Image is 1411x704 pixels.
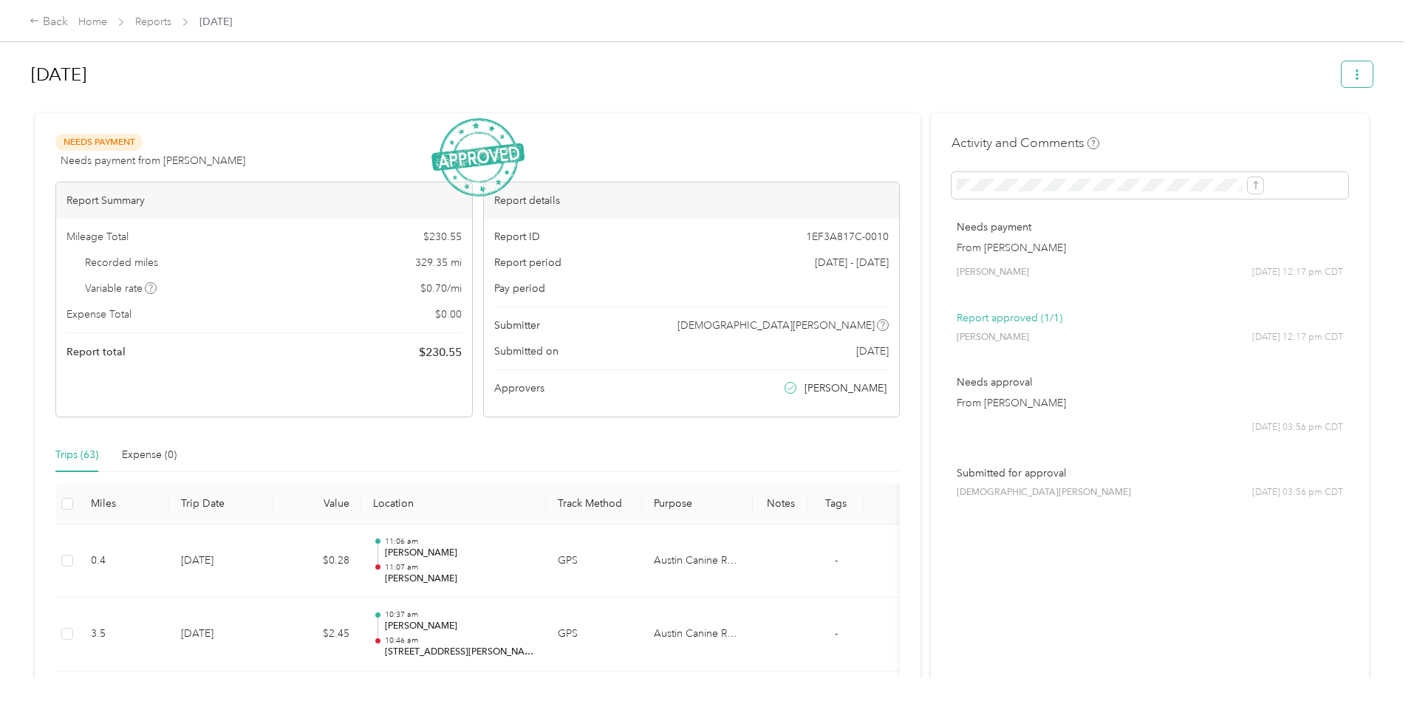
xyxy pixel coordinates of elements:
[79,484,169,524] th: Miles
[199,14,232,30] span: [DATE]
[1252,486,1343,499] span: [DATE] 03:56 pm CDT
[385,562,534,573] p: 11:07 am
[415,255,462,270] span: 329.35 mi
[957,310,1343,326] p: Report approved (1/1)
[55,447,98,463] div: Trips (63)
[66,229,129,245] span: Mileage Total
[835,554,838,567] span: -
[957,375,1343,390] p: Needs approval
[56,182,472,219] div: Report Summary
[546,524,642,598] td: GPS
[169,484,273,524] th: Trip Date
[273,524,361,598] td: $0.28
[61,153,245,168] span: Needs payment from [PERSON_NAME]
[122,447,177,463] div: Expense (0)
[753,484,808,524] th: Notes
[856,344,889,359] span: [DATE]
[806,229,889,245] span: 1EF3A817C-0010
[494,318,540,333] span: Submitter
[642,524,753,598] td: Austin Canine Rehab & Wellness
[494,229,540,245] span: Report ID
[546,484,642,524] th: Track Method
[957,465,1343,481] p: Submitted for approval
[169,524,273,598] td: [DATE]
[804,380,886,396] span: [PERSON_NAME]
[957,331,1029,344] span: [PERSON_NAME]
[273,598,361,671] td: $2.45
[494,255,561,270] span: Report period
[385,609,534,620] p: 10:37 am
[55,134,143,151] span: Needs Payment
[66,307,131,322] span: Expense Total
[85,281,157,296] span: Variable rate
[957,266,1029,279] span: [PERSON_NAME]
[85,255,158,270] span: Recorded miles
[808,484,864,524] th: Tags
[79,524,169,598] td: 0.4
[484,182,900,219] div: Report details
[1252,331,1343,344] span: [DATE] 12:17 pm CDT
[423,229,462,245] span: $ 230.55
[835,627,838,640] span: -
[419,344,462,361] span: $ 230.55
[169,598,273,671] td: [DATE]
[494,281,545,296] span: Pay period
[642,484,753,524] th: Purpose
[1252,266,1343,279] span: [DATE] 12:17 pm CDT
[677,318,875,333] span: [DEMOGRAPHIC_DATA][PERSON_NAME]
[361,484,546,524] th: Location
[1328,621,1411,704] iframe: Everlance-gr Chat Button Frame
[385,620,534,633] p: [PERSON_NAME]
[1252,421,1343,434] span: [DATE] 03:56 pm CDT
[79,598,169,671] td: 3.5
[78,16,107,28] a: Home
[66,344,126,360] span: Report total
[815,255,889,270] span: [DATE] - [DATE]
[30,13,68,31] div: Back
[642,598,753,671] td: Austin Canine Rehab & Wellness
[420,281,462,296] span: $ 0.70 / mi
[385,547,534,560] p: [PERSON_NAME]
[494,344,558,359] span: Submitted on
[135,16,171,28] a: Reports
[385,646,534,659] p: [STREET_ADDRESS][PERSON_NAME]
[957,240,1343,256] p: From [PERSON_NAME]
[31,57,1331,92] h1: Aug 2025
[952,134,1099,152] h4: Activity and Comments
[431,118,525,197] img: ApprovedStamp
[385,635,534,646] p: 10:46 am
[546,598,642,671] td: GPS
[494,380,544,396] span: Approvers
[385,536,534,547] p: 11:06 am
[957,395,1343,411] p: From [PERSON_NAME]
[957,486,1131,499] span: [DEMOGRAPHIC_DATA][PERSON_NAME]
[435,307,462,322] span: $ 0.00
[957,219,1343,235] p: Needs payment
[273,484,361,524] th: Value
[385,573,534,586] p: [PERSON_NAME]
